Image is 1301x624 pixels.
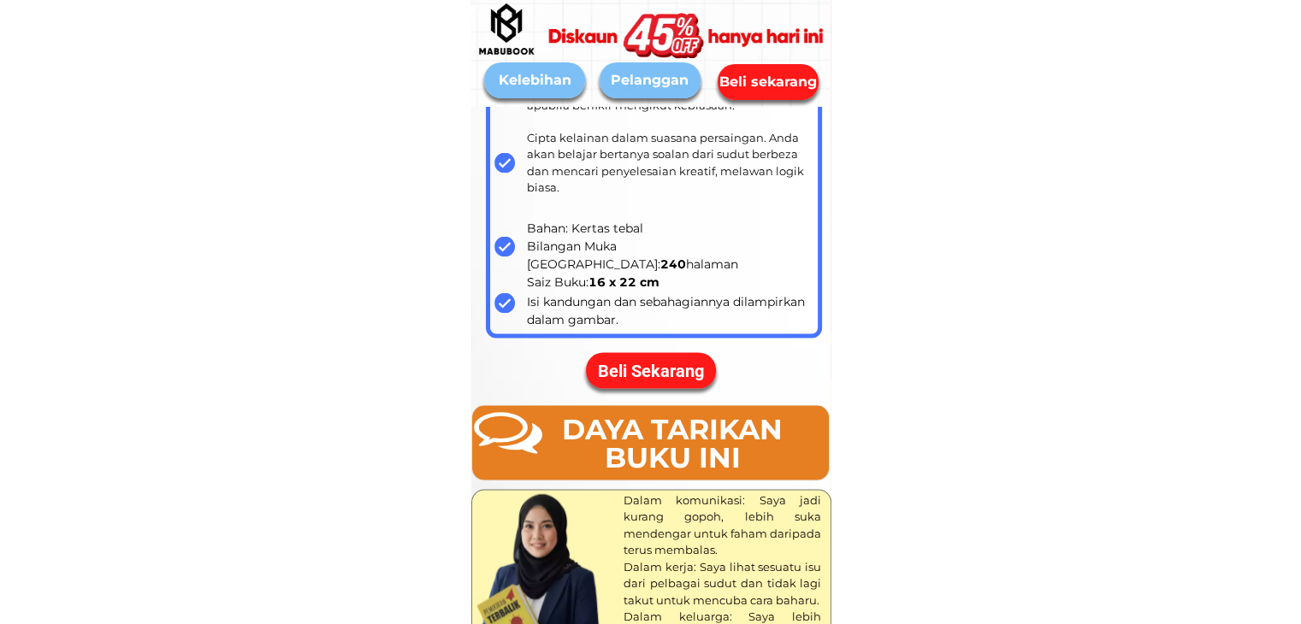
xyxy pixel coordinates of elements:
h1: Bahan: Kertas tebal Bilangan Muka [GEOGRAPHIC_DATA]: halaman Saiz Buku: [527,220,810,291]
div: Beli Sekarang [585,358,716,384]
h1: Isi kandungan dan sebahagiannya dilampirkan dalam gambar. [527,293,839,365]
span: 16 x 22 cm [588,274,659,290]
div: Beli sekarang [718,72,819,92]
span: 240 [660,256,686,272]
h1: Cipta kelainan dalam suasana persaingan. Anda akan belajar bertanya soalan dari sudut berbeza dan... [527,130,815,197]
div: Pelanggan [600,70,701,91]
h1: DAYA TARIKAN BUKU INI [527,415,818,472]
div: Kelebihan [484,70,585,91]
